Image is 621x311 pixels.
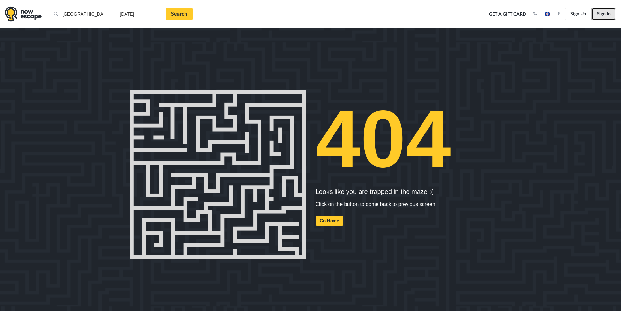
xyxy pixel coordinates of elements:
[316,90,492,188] h1: 404
[5,6,42,22] img: logo
[316,200,492,208] p: Click on the button to come back to previous screen
[545,12,550,16] img: en.jpg
[166,8,193,20] a: Search
[316,216,343,226] a: Go Home
[487,7,528,22] a: Get a Gift Card
[591,8,616,20] a: Sign In
[554,11,564,17] button: €
[51,8,108,20] input: Place or Room Name
[558,12,560,16] strong: €
[316,188,492,195] h5: Looks like you are trapped in the maze :(
[565,8,592,20] a: Sign Up
[108,8,165,20] input: Date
